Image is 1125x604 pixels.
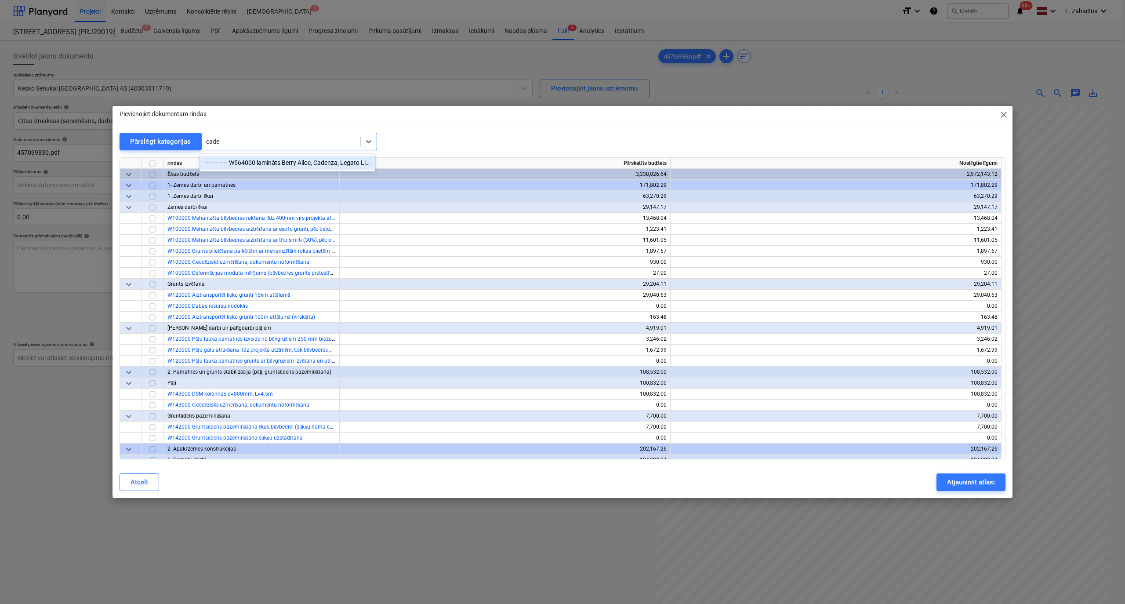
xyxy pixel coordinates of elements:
span: Zemes darbi un palīgdarbi pāļiem [167,325,271,331]
div: 930.00 [343,257,667,268]
div: 3,246.02 [343,334,667,345]
div: 29,204.11 [343,279,667,290]
div: 3,246.02 [674,334,998,345]
div: 1,223.41 [343,224,667,235]
span: close [998,109,1009,120]
p: Pievienojiet dokumentam rindas [120,109,207,119]
a: W120000 Dabas resursu nodoklis [167,303,248,309]
div: 100,832.00 [674,378,998,389]
div: Noslēgtie līgumi [671,158,1002,169]
div: 0.00 [343,433,667,444]
a: W100000 Mehanizēta būvbedres aizbēršana ar esošo grunti, pēc betonēšanas un hidroizolācijas darbu... [167,226,486,232]
span: keyboard_arrow_down [123,444,134,455]
div: 27.00 [343,268,667,279]
div: Pārskatīts budžets [340,158,671,169]
div: Atcelt [131,477,148,488]
div: 0.00 [674,301,998,312]
div: 29,040.63 [343,290,667,301]
div: 100,832.00 [343,389,667,400]
div: 0.00 [674,400,998,411]
button: Atcelt [120,473,159,491]
iframe: Chat Widget [1081,562,1125,604]
span: Pāļi [167,380,176,386]
div: 11,601.05 [674,235,998,246]
div: 163.48 [343,312,667,323]
div: 4,919.01 [674,323,998,334]
span: W143000 DSM kolonnas d=800mm, L=4.5m [167,391,273,397]
div: 29,147.17 [343,202,667,213]
div: 1,223.41 [674,224,998,235]
div: 1,672.99 [343,345,667,356]
div: 104,228.24 [674,455,998,466]
div: 29,040.63 [674,290,998,301]
span: keyboard_arrow_down [123,367,134,378]
a: W100000 Ģeodēziskā uzmērīšana, dokumentu noformēšana [167,259,309,265]
div: 108,532.00 [343,367,667,378]
div: 0.00 [343,301,667,312]
div: 2,972,143.12 [674,169,998,180]
span: W100000 Mehanizēta būvbedres rakšana līdz 400mm virs projekta atzīmes [167,215,346,221]
div: 13,468.04 [674,213,998,224]
a: W120000 Pāļu lauka pamatnes grunts ar būvgružiem izvēšana un utilizācija [167,358,346,364]
div: 202,167.26 [343,444,667,455]
a: W120000 Pāļu galu atrakšana līdz projekta atzīmēm, t.sk.būvbedres apakšas planēšana, pielīdzināša... [167,347,443,353]
div: 4,919.01 [343,323,667,334]
div: 13,468.04 [343,213,667,224]
span: Ēkas budžets [167,171,199,177]
span: 1- Zemes darbi un pamatnes [167,182,236,188]
div: 29,204.11 [674,279,998,290]
a: W100000 Deformācijas moduļa mērījums (būvbedres grunts pretestība) [167,270,337,276]
span: 1. Pamatu darbi [167,457,206,463]
div: 0.00 [343,400,667,411]
div: 1,897.67 [674,246,998,257]
div: 7,700.00 [674,422,998,433]
span: W100000 Grunts blietēšana pa kārtām ar mehanizētām rokas blietēm pēc betonēšanas un hidroizolācij... [167,248,509,254]
span: Gruntūdens pazemināšana [167,413,230,419]
span: keyboard_arrow_down [123,169,134,180]
span: Zemes darbi ēkai [167,204,207,210]
span: keyboard_arrow_down [123,323,134,334]
a: W142000 Gruntsūdens pazemināšana sūkņu uzstadīšana [167,435,303,441]
div: 171,802.29 [343,180,667,191]
div: 7,700.00 [674,411,998,422]
span: W120000 Aiztransportēt lieko grunti 100m attālumā (virskārta) [167,314,315,320]
span: keyboard_arrow_down [123,378,134,389]
div: 930.00 [674,257,998,268]
span: keyboard_arrow_down [123,455,134,466]
div: 202,167.26 [674,444,998,455]
a: W120000 Aiztransportēt lieko grunti 15km attālumā [167,292,290,298]
a: W142000 Gruntsūdens pazemināšana ēkas būvbedrei (sūkņu noma ūdens atsūknēšanai) [167,424,375,430]
div: 104,228.24 [343,455,667,466]
div: 100,832.00 [343,378,667,389]
a: W100000 Mehanizēta būvbedres aizbēršana ar tīro smilti (30%), pēc betonēšanas un hidroizolācijas ... [167,237,494,243]
a: W143000 Ģeodēziskā uzmērīšana, dokumentu noformēšana [167,402,309,408]
span: 2- Apakšzemes konstrukcijas [167,446,236,452]
div: 7,700.00 [343,422,667,433]
span: 2. Pamatnes un grunts stabilizācija (pāļi, gruntsūdens pazemināšana) [167,369,331,375]
div: Pārslēgt kategorijas [130,136,191,147]
div: 63,270.29 [674,191,998,202]
div: 1,672.99 [674,345,998,356]
div: Atjaunināt atlasi [947,477,995,488]
div: 11,601.05 [343,235,667,246]
span: keyboard_arrow_down [123,191,134,202]
div: 0.00 [674,356,998,367]
div: 0.00 [674,433,998,444]
div: 3,338,026.64 [343,169,667,180]
span: keyboard_arrow_down [123,279,134,290]
span: Grunts izvēšana [167,281,205,287]
div: rindas [164,158,340,169]
a: W120000 Pāļu lauka pamatnes izveide no būvgružiem 250 mm biezumā [167,336,339,342]
span: keyboard_arrow_down [123,411,134,422]
button: Pārslēgt kategorijas [120,133,201,150]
